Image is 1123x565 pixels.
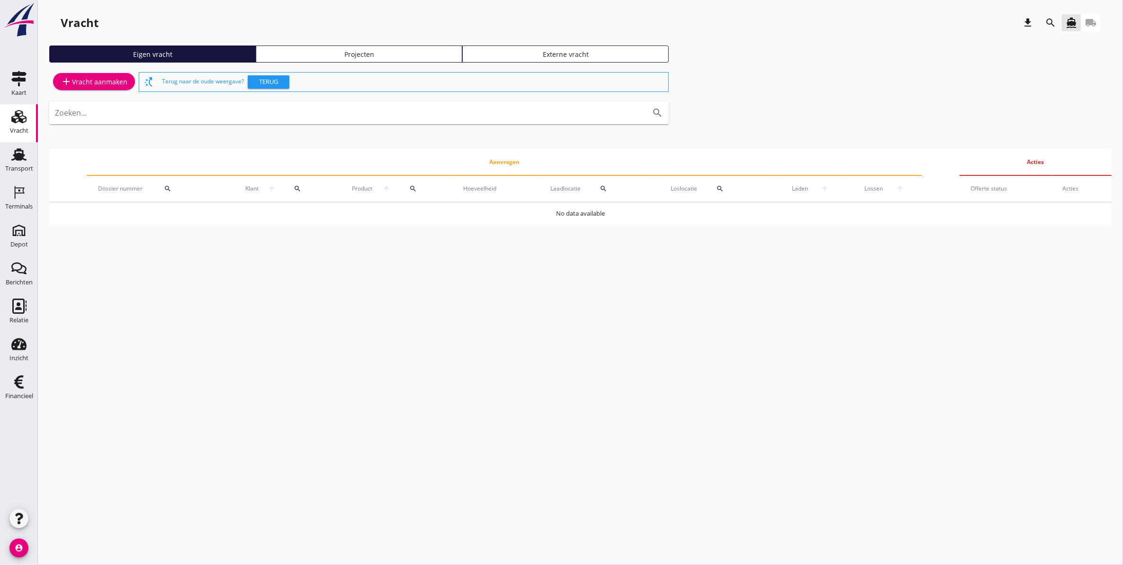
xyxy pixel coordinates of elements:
[9,317,28,323] div: Relatie
[652,107,663,118] i: search
[5,393,33,399] div: Financieel
[1085,17,1096,28] i: local_shipping
[162,73,665,91] div: Terug naar de oude weergave?
[248,75,289,89] button: Terug
[49,46,256,63] a: Eigen vracht
[409,185,417,192] i: search
[462,46,669,63] a: Externe vracht
[61,76,127,87] div: Vracht aanmaken
[256,46,462,63] a: Projecten
[143,76,154,88] i: switch_access_shortcut
[716,185,724,192] i: search
[87,149,922,175] th: Aanvragen
[263,185,280,192] i: arrow_upward
[61,15,99,30] div: Vracht
[960,149,1112,175] th: Acties
[671,177,763,200] div: Loslocatie
[1045,17,1056,28] i: search
[889,185,910,192] i: arrow_upward
[10,128,28,134] div: Vracht
[9,538,28,557] i: account_circle
[9,355,28,361] div: Inzicht
[1066,17,1077,28] i: directions_boat
[294,185,301,192] i: search
[6,279,33,285] div: Berichten
[5,203,33,210] div: Terminals
[252,77,286,87] div: Terug
[2,2,36,37] img: logo-small.a267ee39.svg
[11,90,27,96] div: Kaart
[858,184,889,193] span: Lossen
[464,184,528,193] div: Hoeveelheid
[1063,184,1100,193] div: Acties
[550,177,648,200] div: Laadlocatie
[61,76,72,87] i: add
[971,184,1040,193] div: Offerte status
[54,49,252,59] div: Eigen vracht
[5,165,33,172] div: Transport
[815,185,835,192] i: arrow_upward
[467,49,665,59] div: Externe vracht
[377,185,395,192] i: arrow_upward
[49,202,1112,225] td: No data available
[600,185,607,192] i: search
[260,49,458,59] div: Projecten
[785,184,814,193] span: Laden
[347,184,377,193] span: Product
[164,185,171,192] i: search
[1022,17,1033,28] i: download
[98,177,218,200] div: Dossier nummer
[55,105,637,120] input: Zoeken...
[10,241,28,247] div: Depot
[53,73,135,90] a: Vracht aanmaken
[241,184,263,193] span: Klant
